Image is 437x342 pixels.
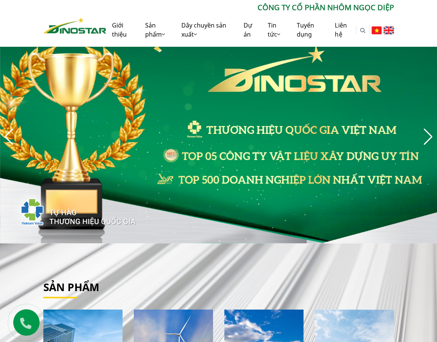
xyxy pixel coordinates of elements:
a: Nhôm Dinostar [43,15,107,33]
img: Nhôm Dinostar [43,17,107,33]
a: Sản phẩm [43,280,99,294]
a: Liên hệ [329,13,356,46]
div: Previous slide [4,129,14,145]
img: English [383,26,394,34]
p: CÔNG TY CỔ PHẦN NHÔM NGỌC DIỆP [106,2,394,13]
a: Giới thiệu [106,13,139,46]
img: Tiếng Việt [371,26,382,34]
div: Next slide [423,129,433,145]
a: Sản phẩm [140,13,176,46]
a: Dự án [238,13,262,46]
img: search [360,28,365,33]
a: Dây chuyền sản xuất [176,13,238,46]
a: Tuyển dụng [291,13,330,46]
a: Tin tức [262,13,291,46]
